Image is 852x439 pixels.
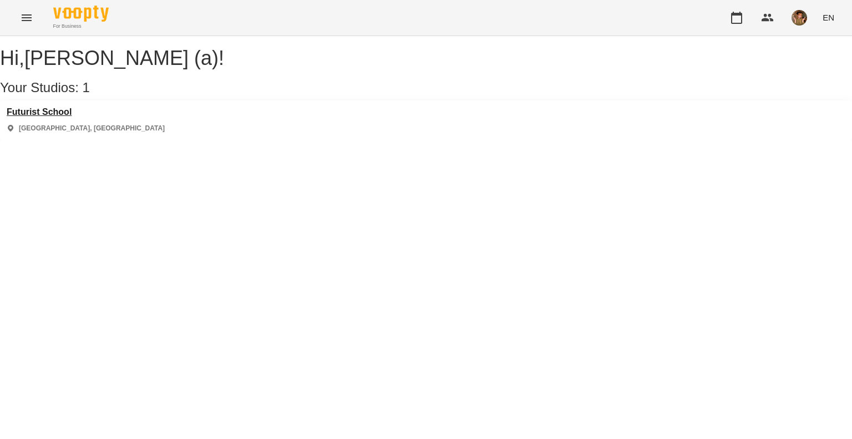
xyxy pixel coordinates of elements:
[53,23,109,30] span: For Business
[13,4,40,31] button: Menu
[19,124,165,133] p: [GEOGRAPHIC_DATA], [GEOGRAPHIC_DATA]
[818,7,839,28] button: EN
[53,6,109,22] img: Voopty Logo
[792,10,807,26] img: 166010c4e833d35833869840c76da126.jpeg
[83,80,90,95] span: 1
[7,107,165,117] a: Futurist School
[823,12,834,23] span: EN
